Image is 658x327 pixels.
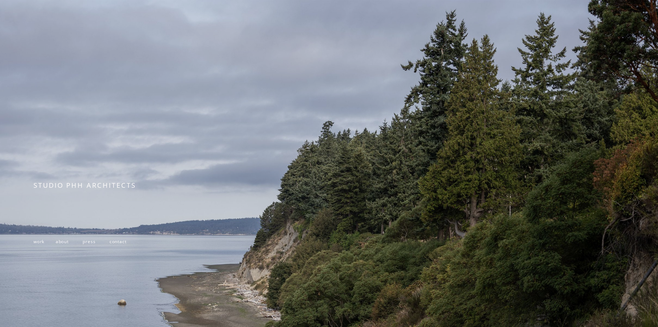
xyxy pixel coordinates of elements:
a: press [83,238,95,244]
a: contact [110,238,127,244]
span: STUDIO PHH ARCHITECTS [33,180,136,190]
a: work [33,238,44,244]
a: about [56,238,69,244]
